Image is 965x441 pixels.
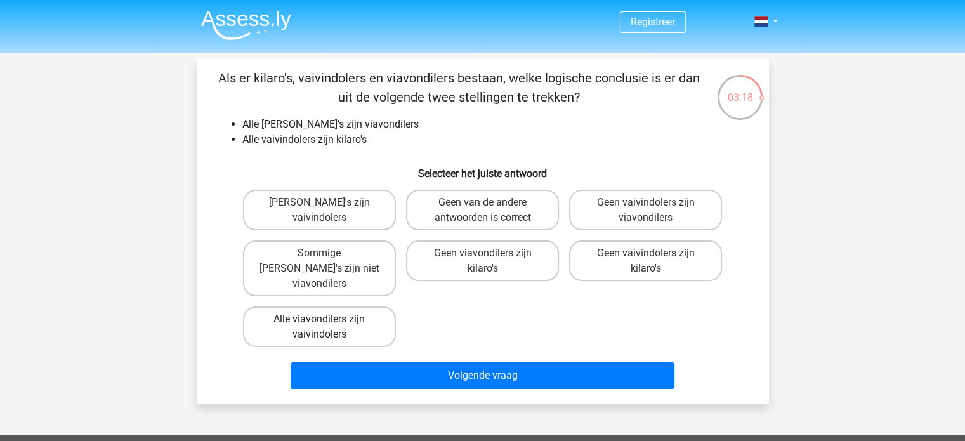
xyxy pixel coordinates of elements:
label: [PERSON_NAME]'s zijn vaivindolers [243,190,396,230]
a: Registreer [631,16,675,28]
p: Als er kilaro's, vaivindolers en viavondilers bestaan, welke logische conclusie is er dan uit de ... [217,69,701,107]
li: Alle [PERSON_NAME]'s zijn viavondilers [242,117,749,132]
div: 03:18 [716,74,764,105]
label: Geen viavondilers zijn kilaro's [406,240,559,281]
label: Geen vaivindolers zijn viavondilers [569,190,722,230]
label: Alle viavondilers zijn vaivindolers [243,306,396,347]
label: Geen vaivindolers zijn kilaro's [569,240,722,281]
label: Sommige [PERSON_NAME]'s zijn niet viavondilers [243,240,396,296]
li: Alle vaivindolers zijn kilaro's [242,132,749,147]
label: Geen van de andere antwoorden is correct [406,190,559,230]
button: Volgende vraag [291,362,674,389]
img: Assessly [201,10,291,40]
h6: Selecteer het juiste antwoord [217,157,749,180]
